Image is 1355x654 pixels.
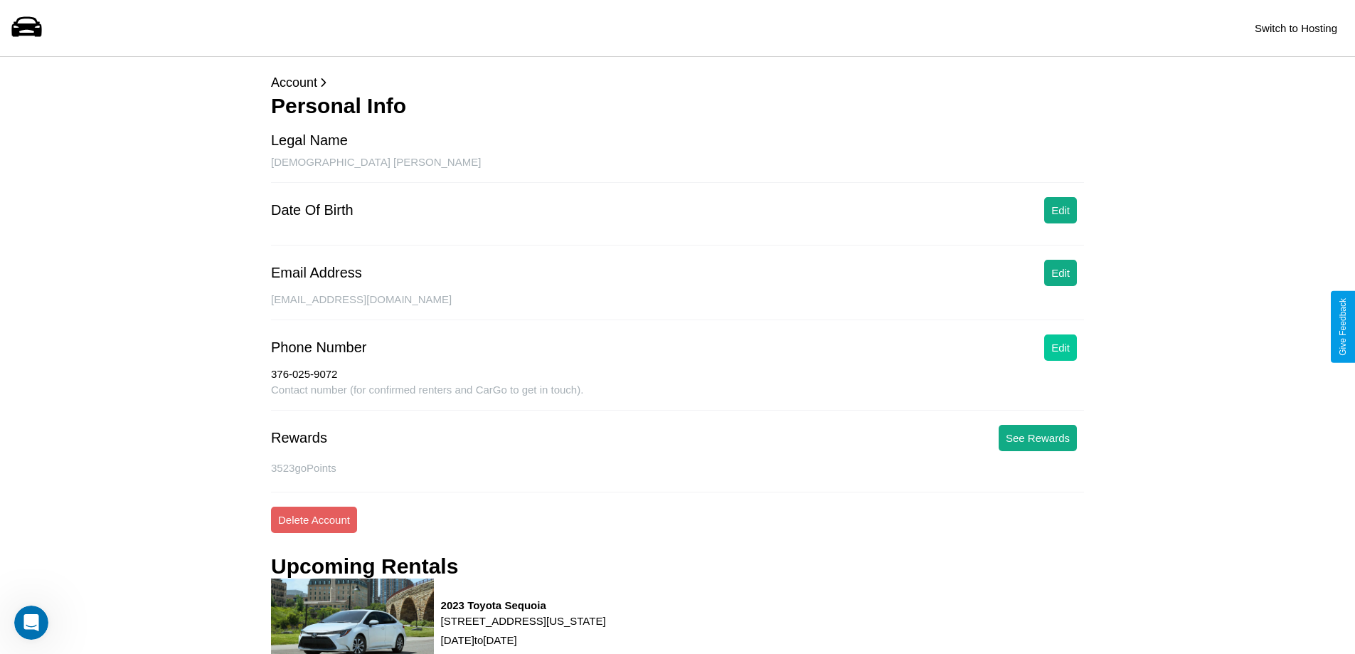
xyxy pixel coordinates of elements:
button: Delete Account [271,507,357,533]
button: Edit [1044,260,1077,286]
button: Edit [1044,197,1077,223]
h3: Personal Info [271,94,1084,118]
iframe: Intercom live chat [14,606,48,640]
p: 3523 goPoints [271,458,1084,478]
div: Date Of Birth [271,202,354,218]
div: Email Address [271,265,362,281]
div: Phone Number [271,339,367,356]
p: Account [271,71,1084,94]
div: Contact number (for confirmed renters and CarGo to get in touch). [271,384,1084,411]
div: 376-025-9072 [271,368,1084,384]
button: Switch to Hosting [1248,15,1344,41]
button: Edit [1044,334,1077,361]
div: Give Feedback [1338,298,1348,356]
button: See Rewards [999,425,1077,451]
p: [STREET_ADDRESS][US_STATE] [441,611,606,631]
div: Rewards [271,430,327,446]
div: [DEMOGRAPHIC_DATA] [PERSON_NAME] [271,156,1084,183]
div: Legal Name [271,132,348,149]
p: [DATE] to [DATE] [441,631,606,650]
div: [EMAIL_ADDRESS][DOMAIN_NAME] [271,293,1084,320]
h3: 2023 Toyota Sequoia [441,599,606,611]
h3: Upcoming Rentals [271,554,458,579]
